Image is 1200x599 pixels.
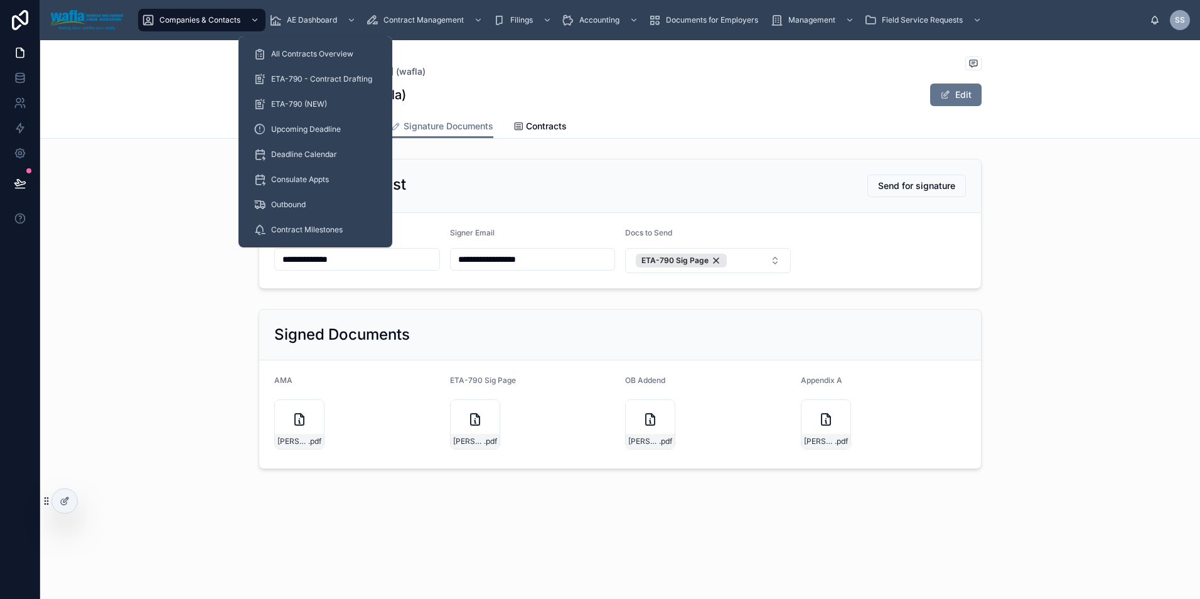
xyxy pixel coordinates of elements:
span: Outbound [271,200,306,210]
a: Documents for Employers [645,9,767,31]
img: App logo [50,10,123,30]
div: scrollable content [133,6,1150,34]
span: ETA-790 - Contract Drafting [271,74,372,84]
a: Signature Documents [391,115,493,139]
a: Filings [489,9,558,31]
span: Contracts [526,120,567,132]
span: Management [788,15,835,25]
span: Filings [510,15,533,25]
span: ETA-790 (NEW) [271,99,327,109]
a: Contracts [513,115,567,140]
span: [PERSON_NAME]-AppA-08.15.25 [804,436,835,446]
a: AE Dashboard [265,9,362,31]
span: Upcoming Deadline [271,124,341,134]
h2: Signed Documents [274,325,410,345]
button: Select Button [625,248,791,273]
a: ETA-790 (NEW) [246,93,385,116]
a: ETA-790 - Contract Drafting [246,68,385,90]
button: Unselect 4 [636,254,727,267]
span: .pdf [308,436,321,446]
span: Signer Email [450,228,495,237]
a: Management [767,9,860,31]
span: Accounting [579,15,619,25]
span: Contract Milestones [271,225,343,235]
span: .pdf [659,436,672,446]
span: OB Addend [625,375,665,385]
span: Companies & Contacts [159,15,240,25]
span: All Contracts Overview [271,49,353,59]
span: Contract Management [383,15,464,25]
span: AE Dashboard [287,15,337,25]
a: Upcoming Deadline [246,118,385,141]
span: Deadline Calendar [271,149,337,159]
a: Contract Management [362,9,489,31]
a: Outbound [246,193,385,216]
span: Appendix A [801,375,842,385]
a: Contract Milestones [246,219,385,241]
a: Companies & Contacts [138,9,265,31]
span: ETA-790 Sig Page [450,375,516,385]
span: Send for signature [878,180,955,192]
span: .pdf [835,436,848,446]
span: Consulate Appts [271,175,329,185]
span: [PERSON_NAME]-ETA-790-08.15.25 [453,436,484,446]
span: [PERSON_NAME]-AMA-08.15.25 [277,436,308,446]
span: Field Service Requests [882,15,963,25]
span: ETA-790 Sig Page [641,256,709,266]
span: Documents for Employers [666,15,758,25]
span: Signature Documents [404,120,493,132]
button: Edit [930,84,982,106]
a: All Contracts Overview [246,43,385,65]
a: Consulate Appts [246,168,385,191]
span: .pdf [484,436,497,446]
a: Deadline Calendar [246,143,385,166]
button: Send for signature [867,175,966,197]
a: Field Service Requests [860,9,988,31]
span: Docs to Send [625,228,672,237]
a: Accounting [558,9,645,31]
span: [PERSON_NAME]-OB-Add-08.15.25 [628,436,659,446]
span: SS [1175,15,1185,25]
span: AMA [274,375,292,385]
